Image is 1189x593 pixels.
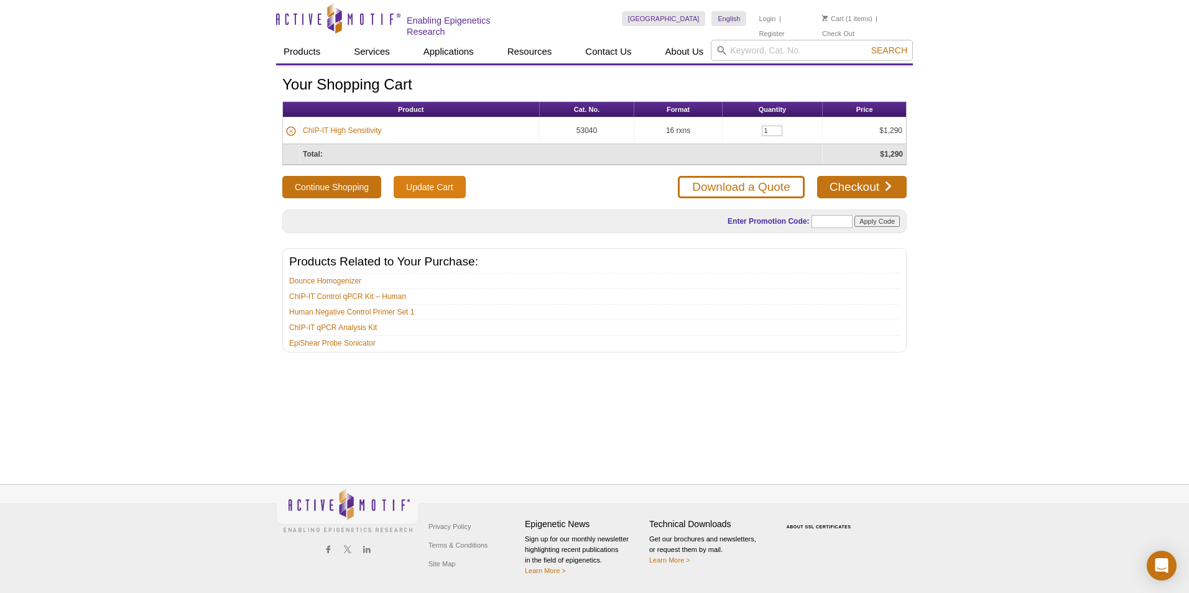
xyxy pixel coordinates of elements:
[787,525,851,529] a: ABOUT SSL CERTIFICATES
[667,106,690,113] span: Format
[574,106,600,113] span: Cat. No.
[880,150,903,159] strong: $1,290
[867,45,911,56] button: Search
[525,519,643,530] h4: Epigenetic News
[822,29,854,38] a: Check Out
[289,291,406,302] a: ChIP-IT Control qPCR Kit – Human
[634,117,722,144] td: 16 rxns
[289,306,414,318] a: Human Negative Control Primer Set 1
[276,40,328,63] a: Products
[398,106,424,113] span: Product
[289,275,361,287] a: Dounce Homogenizer
[578,40,639,63] a: Contact Us
[289,338,376,349] a: EpiShear Probe Sonicator
[817,176,907,198] a: Checkout
[1147,551,1177,581] div: Open Intercom Messenger
[871,45,907,55] span: Search
[759,29,784,38] a: Register
[823,117,906,144] td: $1,290
[649,534,767,566] p: Get our brochures and newsletters, or request them by mail.
[407,15,530,37] h2: Enabling Epigenetics Research
[276,485,419,535] img: Active Motif,
[289,322,377,333] a: ChIP-IT qPCR Analysis Kit
[822,15,828,21] img: Your Cart
[425,536,491,554] a: Terms & Conditions
[726,217,809,226] label: Enter Promotion Code:
[425,554,458,573] a: Site Map
[856,106,873,113] span: Price
[779,11,781,26] li: |
[289,256,900,267] h2: Products Related to Your Purchase:
[346,40,397,63] a: Services
[525,567,566,574] a: Learn More >
[649,519,767,530] h4: Technical Downloads
[303,125,382,136] a: ChIP-IT High Sensitivity
[416,40,481,63] a: Applications
[759,106,787,113] span: Quantity
[394,176,465,198] input: Update Cart
[822,11,872,26] li: (1 items)
[500,40,560,63] a: Resources
[425,517,474,536] a: Privacy Policy
[854,216,900,227] input: Apply Code
[282,76,907,94] h1: Your Shopping Cart
[876,11,877,26] li: |
[540,117,635,144] td: 53040
[822,14,844,23] a: Cart
[774,507,867,534] table: Click to Verify - This site chose Symantec SSL for secure e-commerce and confidential communicati...
[622,11,706,26] a: [GEOGRAPHIC_DATA]
[678,176,804,198] a: Download a Quote
[711,40,913,61] input: Keyword, Cat. No.
[658,40,711,63] a: About Us
[303,150,323,159] strong: Total:
[649,556,690,564] a: Learn More >
[759,14,775,23] a: Login
[711,11,746,26] a: English
[282,176,381,198] button: Continue Shopping
[525,534,643,576] p: Sign up for our monthly newsletter highlighting recent publications in the field of epigenetics.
